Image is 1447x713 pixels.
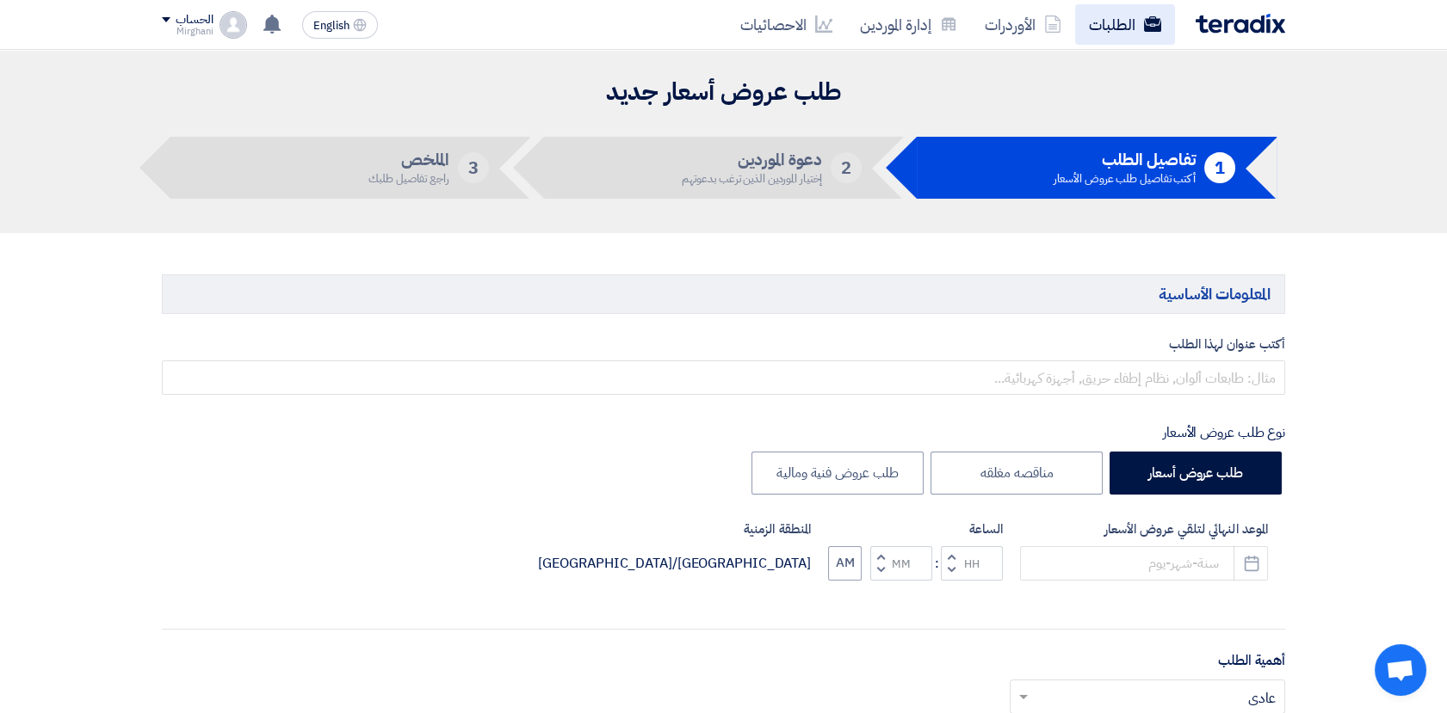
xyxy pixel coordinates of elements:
div: 1 [1204,152,1235,183]
a: Open chat [1375,644,1426,696]
label: المنطقة الزمنية [538,519,811,539]
input: مثال: طابعات ألوان, نظام إطفاء حريق, أجهزة كهربائية... [162,360,1285,395]
label: مناقصه مغلقه [931,452,1103,495]
a: الأوردرات [971,4,1075,45]
div: 2 [831,152,862,183]
label: طلب عروض أسعار [1110,452,1282,495]
span: English [313,20,349,32]
a: الطلبات [1075,4,1175,45]
input: سنة-شهر-يوم [1020,546,1268,581]
div: راجع تفاصيل طلبك [368,173,448,184]
h5: تفاصيل الطلب [1054,152,1196,168]
div: أكتب تفاصيل طلب عروض الأسعار [1054,173,1196,184]
input: Hours [941,546,1003,581]
div: الحساب [176,13,213,28]
div: إختيار الموردين الذين ترغب بدعوتهم [682,173,823,184]
div: : [932,553,941,574]
h5: دعوة الموردين [682,152,823,168]
h5: المعلومات الأساسية [162,274,1285,313]
img: profile_test.png [220,11,247,39]
label: طلب عروض فنية ومالية [751,452,924,495]
div: Mirghani [162,27,213,36]
label: الموعد النهائي لتلقي عروض الأسعار [1020,519,1268,539]
button: English [302,11,378,39]
button: AM [828,546,862,581]
label: أكتب عنوان لهذا الطلب [162,335,1285,354]
div: 3 [458,152,489,183]
a: إدارة الموردين [846,4,971,45]
input: Minutes [870,546,932,581]
a: الاحصائيات [727,4,846,45]
img: Teradix logo [1196,14,1285,34]
h2: طلب عروض أسعار جديد [162,76,1285,109]
div: [GEOGRAPHIC_DATA]/[GEOGRAPHIC_DATA] [538,553,811,574]
label: أهمية الطلب [1218,650,1285,671]
div: نوع طلب عروض الأسعار [162,422,1285,443]
h5: الملخص [368,152,448,168]
label: الساعة [828,519,1003,539]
